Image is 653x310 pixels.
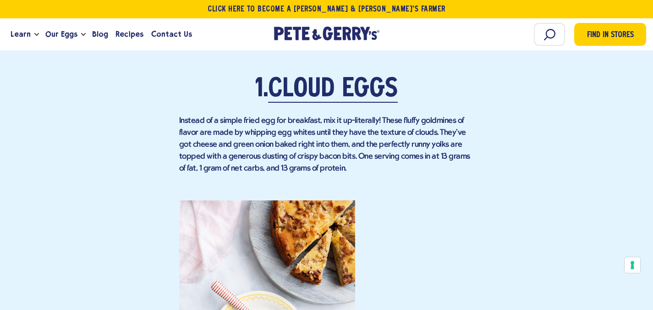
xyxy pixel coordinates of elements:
[587,29,634,42] span: Find in Stores
[11,28,31,40] span: Learn
[92,28,108,40] span: Blog
[179,76,474,103] h2: 1.
[148,22,196,47] a: Contact Us
[7,22,34,47] a: Learn
[42,22,81,47] a: Our Eggs
[45,28,77,40] span: Our Eggs
[574,23,646,46] a: Find in Stores
[34,33,39,36] button: Open the dropdown menu for Learn
[115,28,143,40] span: Recipes
[88,22,112,47] a: Blog
[179,115,474,175] p: Instead of a simple fried egg for breakfast, mix it up-literally! These fluffy goldmines of flavo...
[268,77,398,103] a: Cloud Eggs
[625,257,640,273] button: Your consent preferences for tracking technologies
[151,28,192,40] span: Contact Us
[81,33,86,36] button: Open the dropdown menu for Our Eggs
[112,22,147,47] a: Recipes
[534,23,565,46] input: Search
